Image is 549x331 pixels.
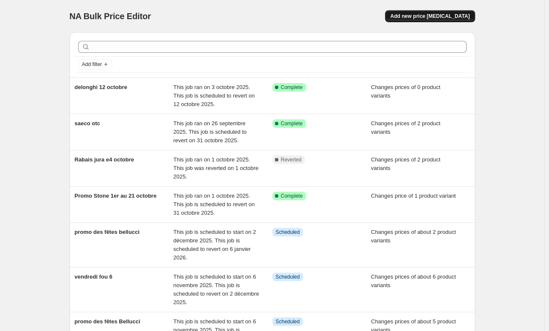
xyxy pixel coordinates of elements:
button: Add new price [MEDICAL_DATA] [385,10,475,22]
span: This job is scheduled to start on 2 décembre 2025. This job is scheduled to revert on 6 janvier 2... [173,229,256,261]
span: Changes price of 1 product variant [371,193,456,199]
span: This job is scheduled to start on 6 novembre 2025. This job is scheduled to revert on 2 décembre ... [173,273,259,305]
span: Rabais jura e4 octobre [75,156,134,163]
span: promo des fêtes Bellucci [75,318,140,325]
span: Scheduled [276,273,300,280]
span: Complete [281,193,303,199]
span: promo des fêtes bellucci [75,229,140,235]
button: Add filter [78,59,112,69]
span: This job ran on 1 octobre 2025. This job was reverted on 1 octobre 2025. [173,156,258,180]
span: Complete [281,84,303,91]
span: delonghi 12 octobre [75,84,128,90]
span: Changes prices of 2 product variants [371,156,441,171]
span: saeco otc [75,120,100,127]
span: Changes prices of 0 product variants [371,84,441,99]
span: Add filter [82,61,102,68]
span: Scheduled [276,229,300,236]
span: This job ran on 3 octobre 2025. This job is scheduled to revert on 12 octobre 2025. [173,84,255,107]
span: NA Bulk Price Editor [70,12,151,21]
span: This job ran on 1 octobre 2025. This job is scheduled to revert on 31 octobre 2025. [173,193,255,216]
span: vendredi fou 6 [75,273,113,280]
span: Add new price [MEDICAL_DATA] [390,13,470,20]
span: Complete [281,120,303,127]
span: Changes prices of 2 product variants [371,120,441,135]
span: Changes prices of about 2 product variants [371,229,456,244]
span: Scheduled [276,318,300,325]
span: This job ran on 26 septembre 2025. This job is scheduled to revert on 31 octobre 2025. [173,120,247,144]
span: Promo Stone 1er au 21 octobre [75,193,157,199]
span: Changes prices of about 6 product variants [371,273,456,288]
span: Reverted [281,156,302,163]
